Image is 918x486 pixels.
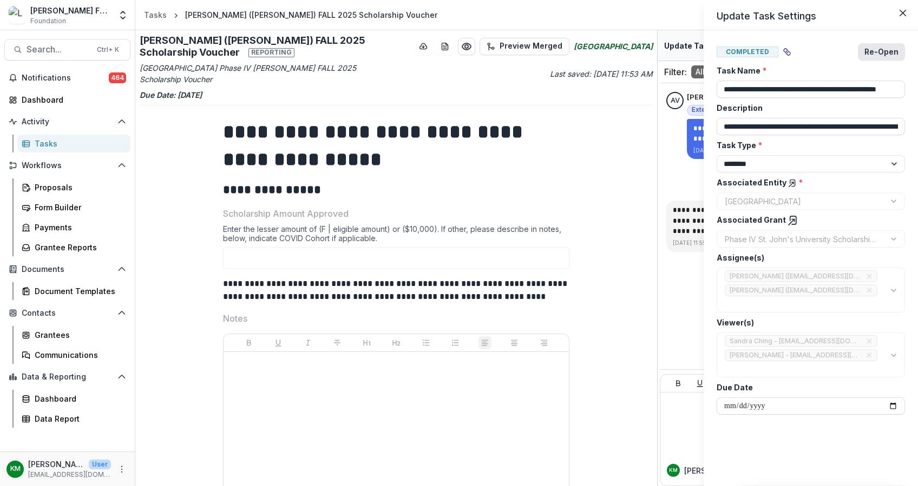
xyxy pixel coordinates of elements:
[717,214,899,226] label: Associated Grant
[717,102,899,114] label: Description
[717,65,899,76] label: Task Name
[858,43,905,61] button: Re-Open
[717,317,899,328] label: Viewer(s)
[717,139,899,151] label: Task Type
[717,382,899,393] label: Due Date
[778,43,796,61] button: View dependent tasks
[894,4,912,22] button: Close
[717,46,778,57] span: Completed
[717,252,899,263] label: Assignee(s)
[717,177,899,188] label: Associated Entity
